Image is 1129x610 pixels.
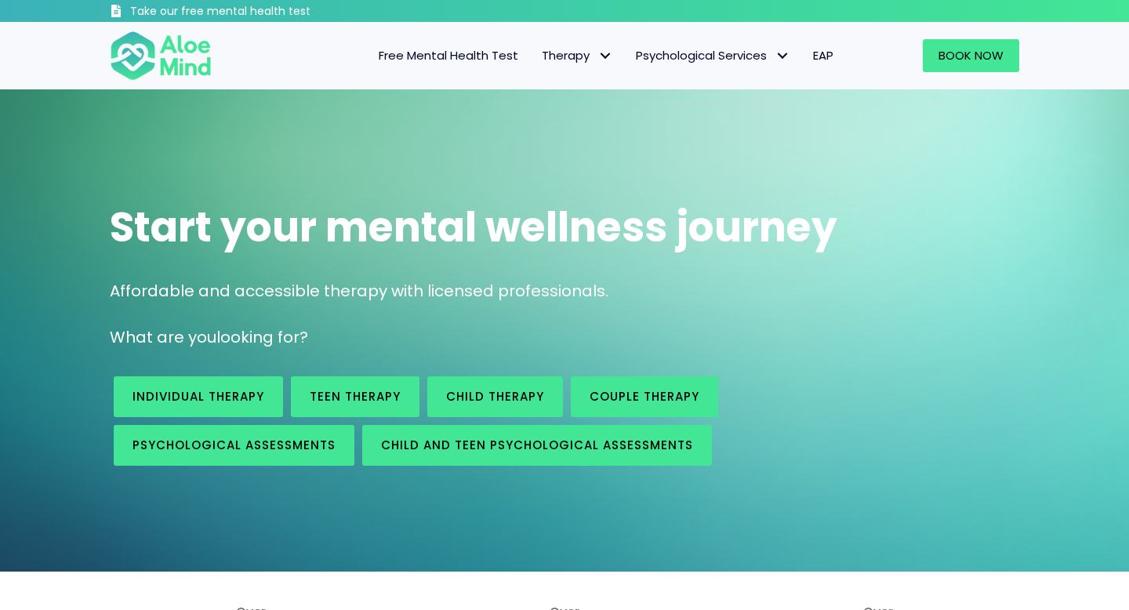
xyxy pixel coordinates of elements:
[362,425,712,466] a: Child and Teen Psychological assessments
[530,39,624,72] a: TherapyTherapy: submenu
[114,376,283,417] a: Individual therapy
[427,376,563,417] a: Child Therapy
[110,280,1019,303] p: Affordable and accessible therapy with licensed professionals.
[133,388,264,405] span: Individual therapy
[110,30,212,82] img: Aloe mind Logo
[367,39,530,72] a: Free Mental Health Test
[310,388,401,405] span: Teen Therapy
[923,39,1019,72] a: Book Now
[133,437,336,453] span: Psychological assessments
[594,45,616,67] span: Therapy: submenu
[232,39,845,72] nav: Menu
[542,47,612,64] span: Therapy
[110,198,837,256] span: Start your mental wellness journey
[291,376,419,417] a: Teen Therapy
[114,425,354,466] a: Psychological assessments
[624,39,801,72] a: Psychological ServicesPsychological Services: submenu
[446,388,544,405] span: Child Therapy
[801,39,845,72] a: EAP
[110,4,394,22] a: Take our free mental health test
[771,45,793,67] span: Psychological Services: submenu
[590,388,699,405] span: Couple therapy
[381,437,693,453] span: Child and Teen Psychological assessments
[216,326,308,348] span: looking for?
[813,47,833,64] span: EAP
[130,4,394,20] h3: Take our free mental health test
[571,376,718,417] a: Couple therapy
[636,47,790,64] span: Psychological Services
[379,47,518,64] span: Free Mental Health Test
[938,47,1004,64] span: Book Now
[110,326,216,348] span: What are you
